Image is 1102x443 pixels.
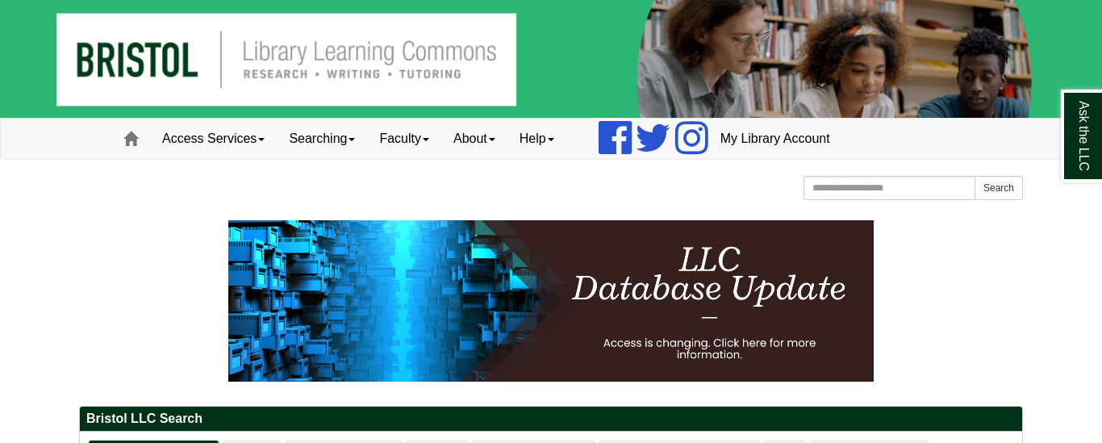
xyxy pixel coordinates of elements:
a: Searching [277,119,367,159]
h2: Bristol LLC Search [80,407,1022,432]
a: About [441,119,507,159]
a: My Library Account [708,119,842,159]
button: Search [975,176,1023,200]
a: Access Services [150,119,277,159]
a: Faculty [367,119,441,159]
a: Help [507,119,566,159]
img: HTML tutorial [228,220,874,382]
